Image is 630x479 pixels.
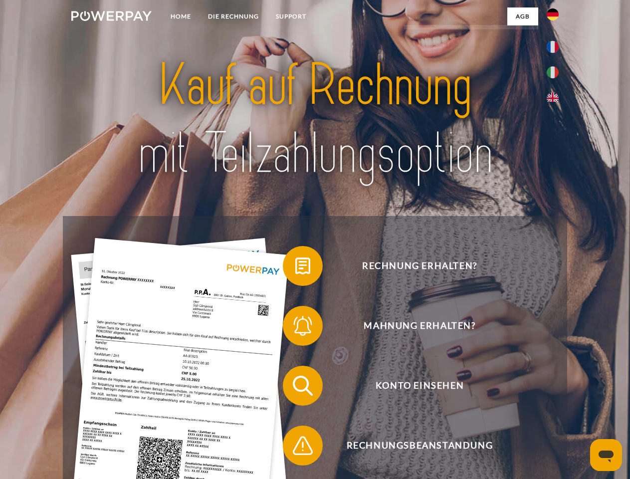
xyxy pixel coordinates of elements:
[95,48,535,191] img: title-powerpay_de.svg
[290,313,315,338] img: qb_bell.svg
[404,25,538,43] a: AGB (Kauf auf Rechnung)
[297,246,542,286] span: Rechnung erhalten?
[547,41,559,53] img: fr
[547,92,559,104] img: en
[297,366,542,406] span: Konto einsehen
[507,7,538,25] a: agb
[547,8,559,20] img: de
[200,7,267,25] a: DIE RECHNUNG
[290,373,315,398] img: qb_search.svg
[283,246,542,286] button: Rechnung erhalten?
[283,426,542,466] button: Rechnungsbeanstandung
[290,253,315,278] img: qb_bill.svg
[267,7,315,25] a: SUPPORT
[297,306,542,346] span: Mahnung erhalten?
[71,11,152,21] img: logo-powerpay-white.svg
[590,439,622,471] iframe: Schaltfläche zum Öffnen des Messaging-Fensters
[162,7,200,25] a: Home
[283,306,542,346] button: Mahnung erhalten?
[547,66,559,78] img: it
[290,433,315,458] img: qb_warning.svg
[297,426,542,466] span: Rechnungsbeanstandung
[283,366,542,406] button: Konto einsehen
